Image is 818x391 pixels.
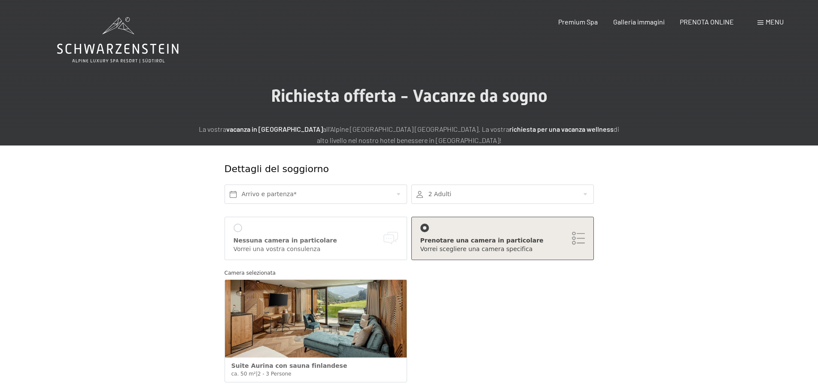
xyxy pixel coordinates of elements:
div: Nessuna camera in particolare [234,236,398,245]
a: Galleria immagini [613,18,665,26]
a: PRENOTA ONLINE [680,18,734,26]
span: Richiesta offerta - Vacanze da sogno [271,86,547,106]
span: | [256,371,258,377]
div: Vorrei una vostra consulenza [234,245,398,254]
div: Camera selezionata [225,269,594,277]
span: ca. 50 m² [231,371,256,377]
span: Suite Aurina con sauna finlandese [231,362,347,369]
p: La vostra all'Alpine [GEOGRAPHIC_DATA] [GEOGRAPHIC_DATA]. La vostra di alto livello nel nostro ho... [195,124,624,145]
span: Menu [766,18,784,26]
span: 2 - 3 Persone [258,371,292,377]
strong: richiesta per una vacanza wellness [509,125,614,133]
a: Premium Spa [558,18,598,26]
div: Vorrei scegliere una camera specifica [420,245,585,254]
img: Suite Aurina con sauna finlandese [225,280,407,358]
div: Prenotare una camera in particolare [420,236,585,245]
strong: vacanza in [GEOGRAPHIC_DATA] [226,125,323,133]
div: Dettagli del soggiorno [225,163,532,176]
